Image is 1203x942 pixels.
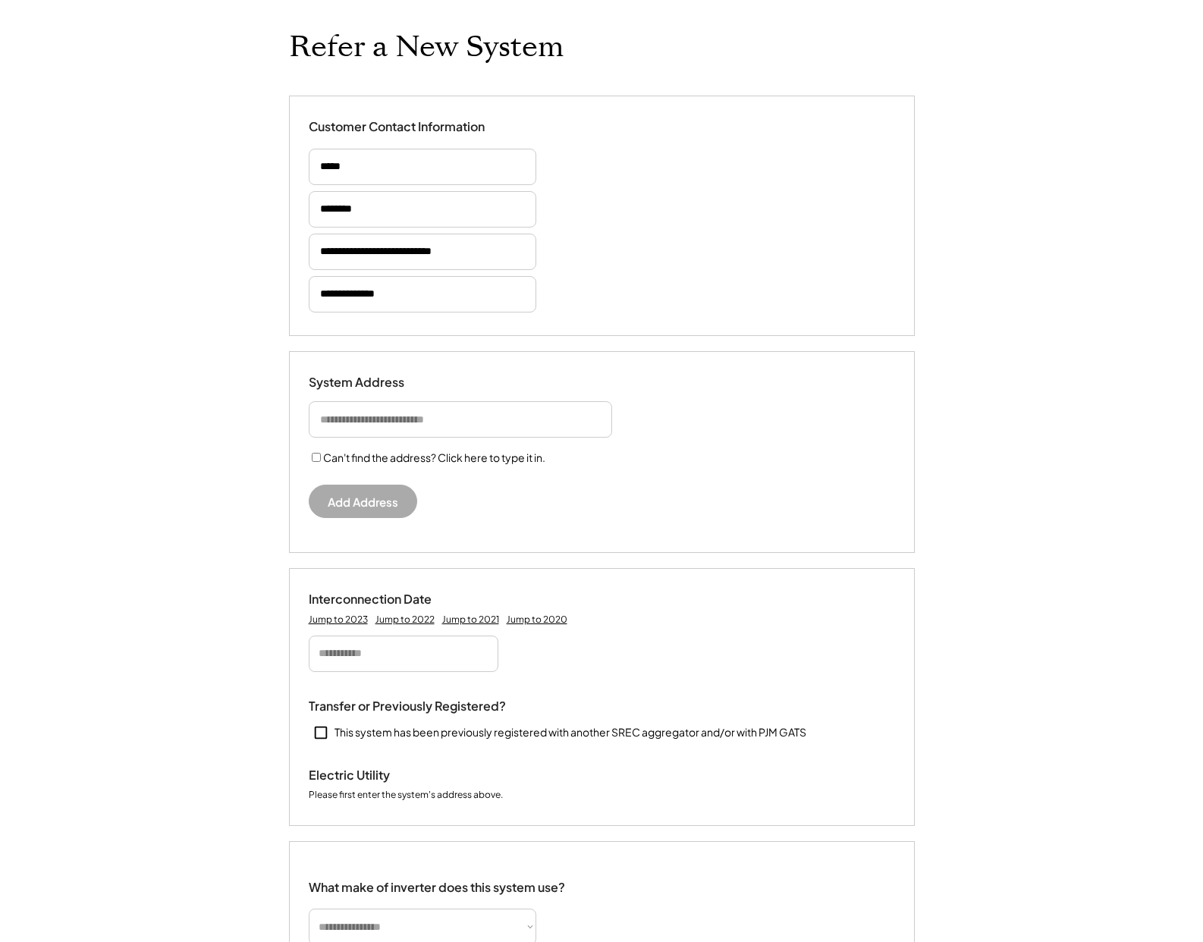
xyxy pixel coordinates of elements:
div: What make of inverter does this system use? [309,865,565,899]
div: Please first enter the system's address above. [309,789,503,802]
label: Can't find the address? Click here to type it in. [323,451,545,464]
div: Jump to 2021 [442,614,499,626]
div: Electric Utility [309,768,460,783]
div: Jump to 2020 [507,614,567,626]
div: Transfer or Previously Registered? [309,699,506,714]
div: Customer Contact Information [309,119,485,135]
div: Jump to 2023 [309,614,368,626]
button: Add Address [309,485,417,518]
h1: Refer a New System [289,30,564,65]
div: Interconnection Date [309,592,460,608]
div: Jump to 2022 [375,614,435,626]
div: This system has been previously registered with another SREC aggregator and/or with PJM GATS [335,725,806,740]
div: System Address [309,375,460,391]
